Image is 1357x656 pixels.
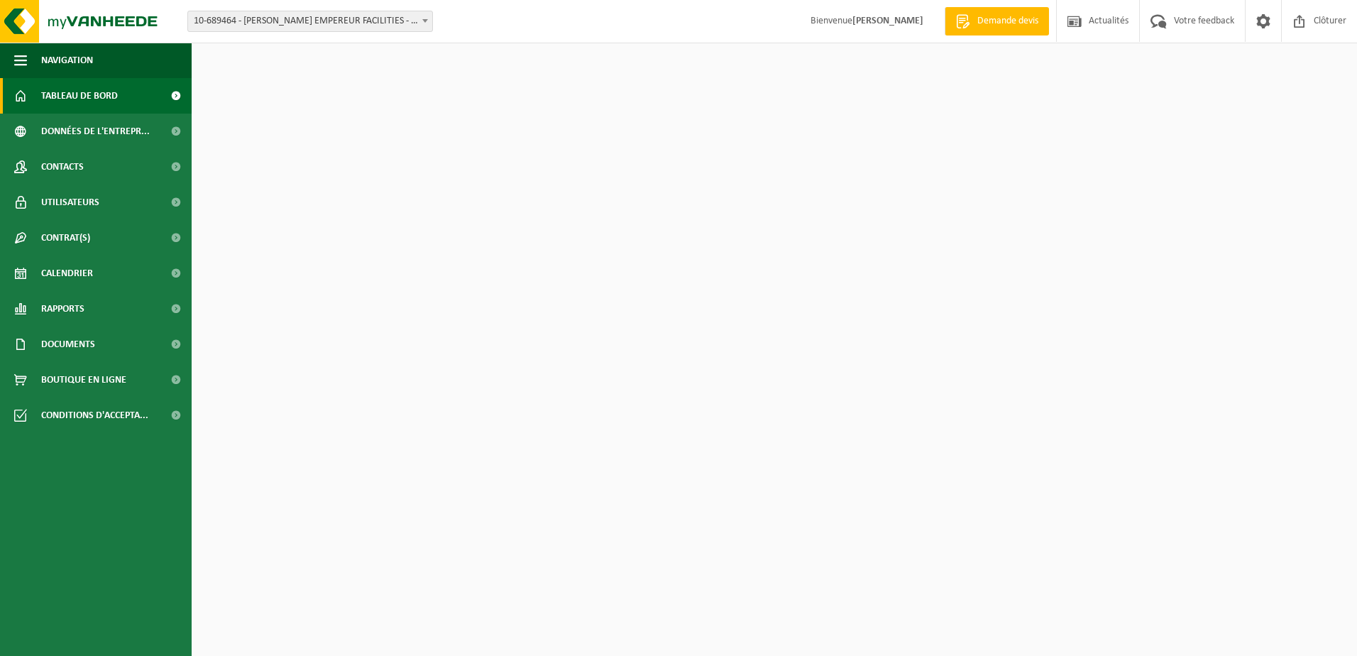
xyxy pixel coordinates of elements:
span: Tableau de bord [41,78,118,114]
a: Demande devis [945,7,1049,35]
span: Rapports [41,291,84,327]
span: Demande devis [974,14,1042,28]
span: Contrat(s) [41,220,90,256]
span: Calendrier [41,256,93,291]
span: Données de l'entrepr... [41,114,150,149]
span: Documents [41,327,95,362]
span: Boutique en ligne [41,362,126,398]
span: Utilisateurs [41,185,99,220]
span: 10-689464 - ELIA EMPEREUR FACILITIES - BRUXELLES [187,11,433,32]
span: Conditions d'accepta... [41,398,148,433]
span: 10-689464 - ELIA EMPEREUR FACILITIES - BRUXELLES [188,11,432,31]
span: Navigation [41,43,93,78]
strong: [PERSON_NAME] [852,16,923,26]
span: Contacts [41,149,84,185]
